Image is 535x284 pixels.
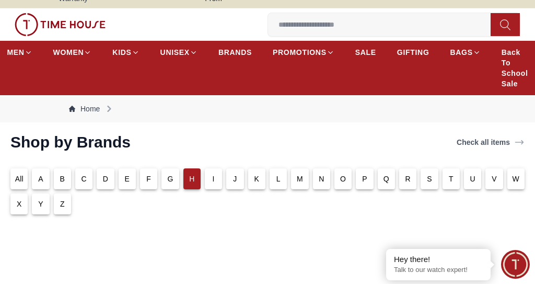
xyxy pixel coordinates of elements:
[450,47,473,58] span: BAGS
[82,174,87,184] p: C
[362,174,367,184] p: P
[383,174,389,184] p: Q
[254,174,260,184] p: K
[7,47,24,58] span: MEN
[501,250,530,279] div: Chat Widget
[397,43,429,62] a: GIFTING
[218,43,252,62] a: BRANDS
[273,43,334,62] a: PROMOTIONS
[146,174,151,184] p: F
[213,174,215,184] p: I
[405,174,410,184] p: R
[7,43,32,62] a: MEN
[125,174,130,184] p: E
[397,47,429,58] span: GIFTING
[60,174,65,184] p: B
[112,43,139,62] a: KIDS
[160,43,197,62] a: UNISEX
[355,47,376,58] span: SALE
[455,135,527,150] a: Check all items
[492,174,497,184] p: V
[38,174,43,184] p: A
[53,43,92,62] a: WOMEN
[450,43,481,62] a: BAGS
[218,47,252,58] span: BRANDS
[273,47,327,58] span: PROMOTIONS
[355,43,376,62] a: SALE
[10,133,131,152] h2: Shop by Brands
[53,47,84,58] span: WOMEN
[470,174,475,184] p: U
[160,47,190,58] span: UNISEX
[233,174,237,184] p: J
[513,174,519,184] p: W
[59,95,476,122] nav: Breadcrumb
[167,174,173,184] p: G
[38,199,43,209] p: Y
[427,174,432,184] p: S
[276,174,281,184] p: L
[15,13,106,36] img: ...
[319,174,324,184] p: N
[60,199,65,209] p: Z
[297,174,303,184] p: M
[103,174,108,184] p: D
[112,47,131,58] span: KIDS
[502,43,528,93] a: Back To School Sale
[502,47,528,89] span: Back To School Sale
[15,174,24,184] p: All
[189,174,194,184] p: H
[69,104,100,114] a: Home
[394,254,483,265] div: Hey there!
[449,174,453,184] p: T
[394,266,483,275] p: Talk to our watch expert!
[17,199,22,209] p: X
[340,174,346,184] p: O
